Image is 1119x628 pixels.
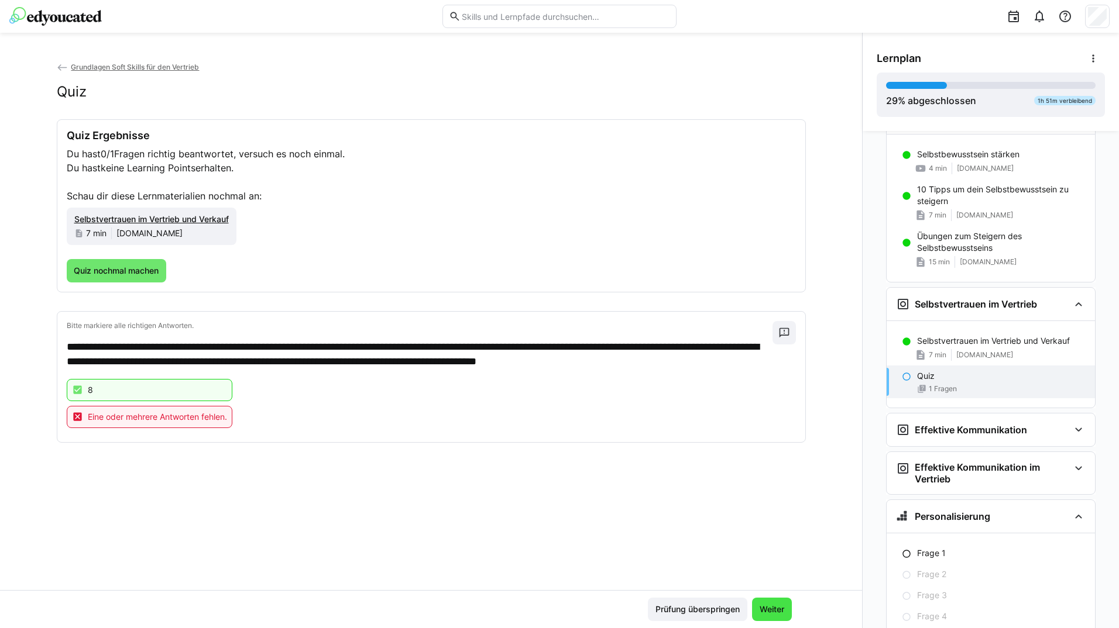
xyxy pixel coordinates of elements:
[917,149,1020,160] p: Selbstbewusstsein stärken
[72,265,160,277] span: Quiz nochmal machen
[886,94,976,108] div: % abgeschlossen
[956,211,1013,220] span: [DOMAIN_NAME]
[917,547,946,559] p: Frage 1
[67,129,796,142] h3: Quiz Ergebnisse
[956,350,1013,360] span: [DOMAIN_NAME]
[116,227,183,239] span: [DOMAIN_NAME]
[917,568,946,580] p: Frage 2
[957,164,1014,173] span: [DOMAIN_NAME]
[57,83,87,101] h2: Quiz
[917,370,935,382] p: Quiz
[877,52,921,65] span: Lernplan
[758,603,786,615] span: Weiter
[101,148,114,160] span: 0/1
[71,63,199,71] span: Grundlagen Soft Skills für den Vertrieb
[654,603,742,615] span: Prüfung überspringen
[915,510,990,522] h3: Personalisierung
[648,598,747,621] button: Prüfung überspringen
[67,161,796,175] p: Du hast erhalten.
[915,424,1027,436] h3: Effektive Kommunikation
[915,298,1037,310] h3: Selbstvertrauen im Vertrieb
[929,350,946,360] span: 7 min
[929,211,946,220] span: 7 min
[86,227,107,239] span: 7 min
[929,257,950,267] span: 15 min
[67,259,167,282] button: Quiz nochmal machen
[915,461,1069,485] h3: Effektive Kommunikation im Vertrieb
[88,384,93,396] p: 8
[929,164,947,173] span: 4 min
[917,184,1086,207] p: 10 Tipps um dein Selbstbewusstsein zu steigern
[929,384,957,394] span: 1 Fragen
[67,147,796,161] p: Du hast Fragen richtig beantwortet, versuch es noch einmal.
[67,321,773,330] p: Bitte markiere alle richtigen Antworten.
[57,63,200,71] a: Grundlagen Soft Skills für den Vertrieb
[917,230,1086,254] p: Übungen zum Steigern des Selbstbewusstseins
[960,257,1017,267] span: [DOMAIN_NAME]
[74,214,229,224] span: Selbstvertrauen im Vertrieb und Verkauf
[886,95,898,106] span: 29
[461,11,670,22] input: Skills und Lernpfade durchsuchen…
[67,189,796,203] p: Schau dir diese Lernmaterialien nochmal an:
[917,335,1070,347] p: Selbstvertrauen im Vertrieb und Verkauf
[101,162,195,174] span: keine Learning Points
[88,411,227,423] span: Eine oder mehrere Antworten fehlen.
[752,598,792,621] button: Weiter
[1034,96,1096,105] div: 1h 51m verbleibend
[917,589,947,601] p: Frage 3
[917,610,947,622] p: Frage 4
